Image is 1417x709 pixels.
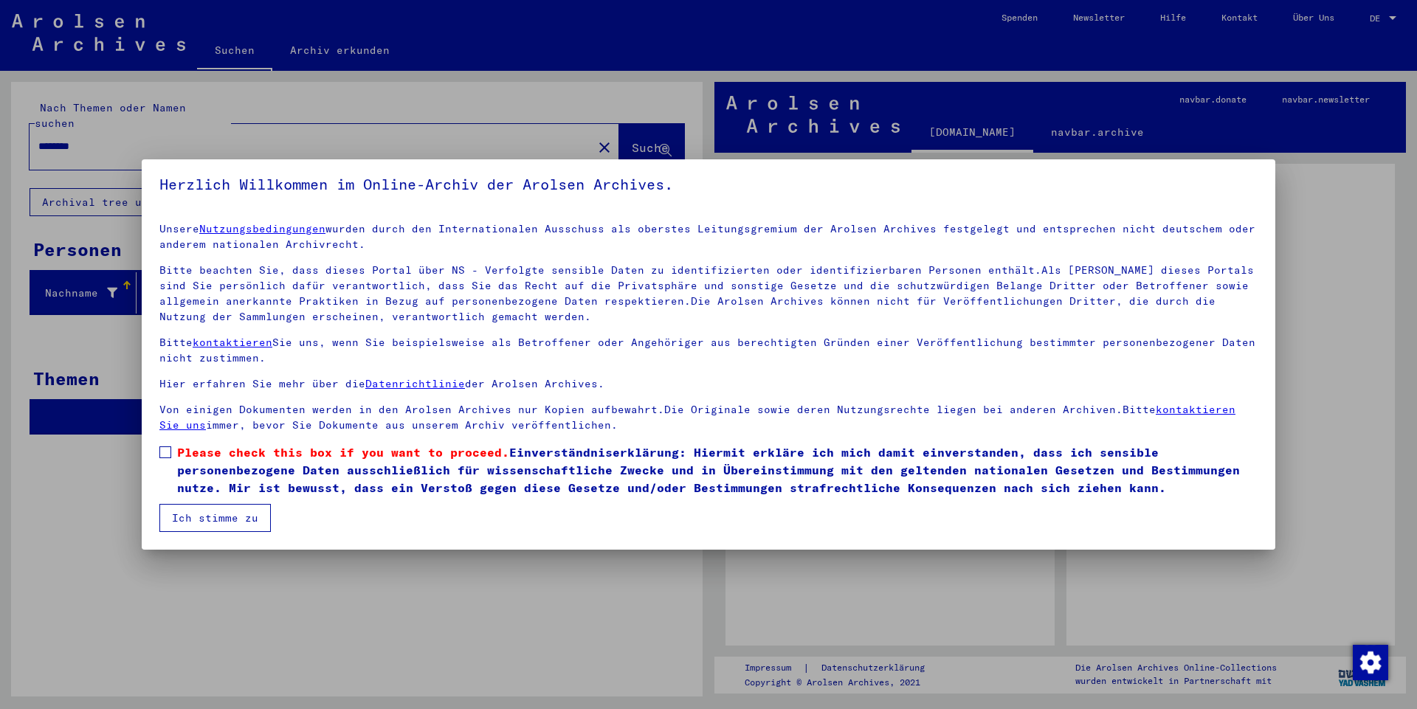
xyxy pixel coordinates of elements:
[365,377,465,390] a: Datenrichtlinie
[159,173,1258,196] h5: Herzlich Willkommen im Online-Archiv der Arolsen Archives.
[159,335,1258,366] p: Bitte Sie uns, wenn Sie beispielsweise als Betroffener oder Angehöriger aus berechtigten Gründen ...
[159,376,1258,392] p: Hier erfahren Sie mehr über die der Arolsen Archives.
[199,222,325,235] a: Nutzungsbedingungen
[1353,645,1388,680] img: Zustimmung ändern
[159,221,1258,252] p: Unsere wurden durch den Internationalen Ausschuss als oberstes Leitungsgremium der Arolsen Archiv...
[177,445,509,460] span: Please check this box if you want to proceed.
[193,336,272,349] a: kontaktieren
[159,402,1258,433] p: Von einigen Dokumenten werden in den Arolsen Archives nur Kopien aufbewahrt.Die Originale sowie d...
[177,443,1258,497] span: Einverständniserklärung: Hiermit erkläre ich mich damit einverstanden, dass ich sensible personen...
[159,263,1258,325] p: Bitte beachten Sie, dass dieses Portal über NS - Verfolgte sensible Daten zu identifizierten oder...
[159,504,271,532] button: Ich stimme zu
[1352,644,1387,679] div: Zustimmung ändern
